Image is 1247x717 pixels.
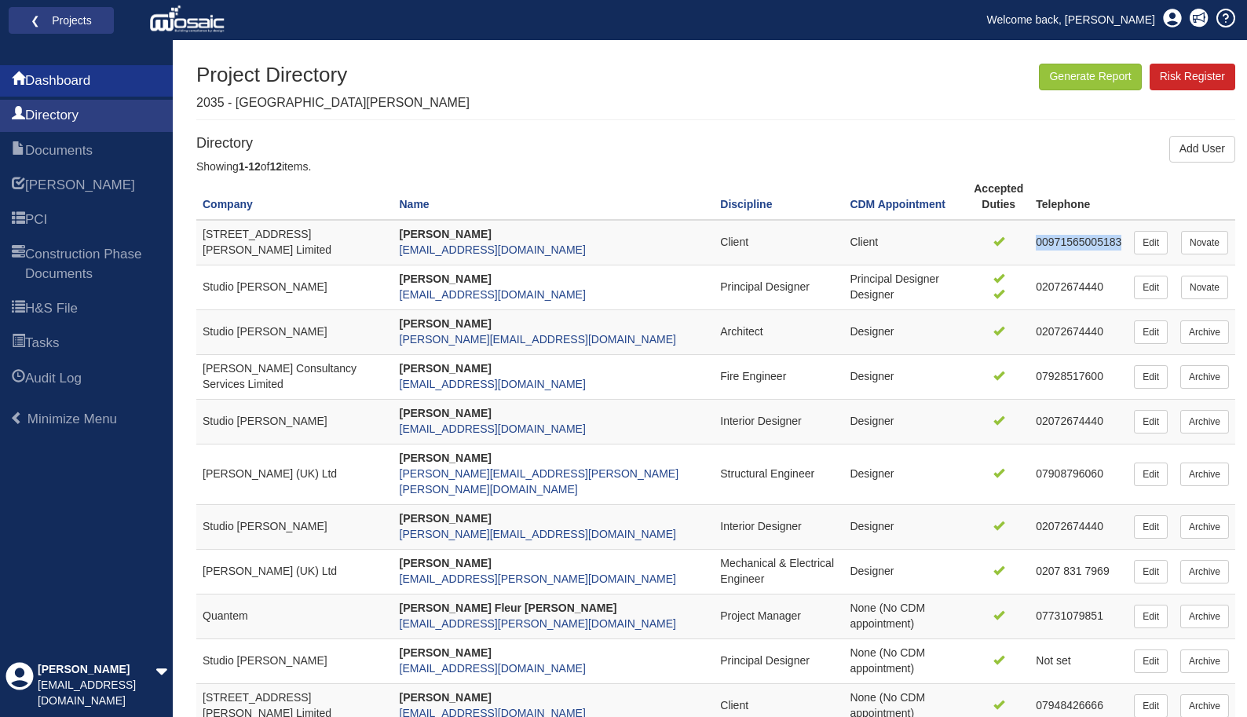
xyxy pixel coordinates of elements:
[720,325,762,338] span: Architect
[850,236,878,248] span: Client
[1134,560,1168,583] a: Edit
[25,106,79,125] span: Directory
[1039,64,1141,90] button: Generate Report
[1181,231,1228,254] a: Novate
[850,415,894,427] span: Designer
[25,176,135,195] span: HARI
[850,288,894,301] span: Designer
[12,107,25,126] span: Directory
[149,4,229,35] img: logo_white.png
[720,198,772,210] a: Discipline
[720,415,802,427] span: Interior Designer
[400,407,492,419] strong: [PERSON_NAME]
[400,228,492,240] strong: [PERSON_NAME]
[400,602,617,614] strong: [PERSON_NAME] Fleur [PERSON_NAME]
[25,369,82,388] span: Audit Log
[967,175,1029,220] th: Accepted Duties
[1029,504,1128,549] td: 02072674440
[1134,276,1168,299] a: Edit
[1029,638,1128,683] td: Not set
[196,594,393,638] td: Quantem
[12,211,25,230] span: PCI
[1029,310,1128,355] td: 02072674440
[850,325,894,338] span: Designer
[400,573,676,585] a: [EMAIL_ADDRESS][PERSON_NAME][DOMAIN_NAME]
[12,370,25,389] span: Audit Log
[269,160,282,173] b: 12
[196,444,393,505] td: [PERSON_NAME] (UK) Ltd
[1029,444,1128,505] td: 07908796060
[720,699,748,712] span: Client
[400,198,430,210] a: Name
[400,691,492,704] strong: [PERSON_NAME]
[1029,400,1128,444] td: 02072674440
[196,638,393,683] td: Studio [PERSON_NAME]
[12,335,25,353] span: Tasks
[1180,560,1229,583] a: Archive
[1029,355,1128,400] td: 07928517600
[25,71,90,90] span: Dashboard
[196,400,393,444] td: Studio [PERSON_NAME]
[400,646,492,659] strong: [PERSON_NAME]
[239,160,261,173] b: 1-12
[5,662,34,709] div: Profile
[1029,220,1128,265] td: 00971565005183
[25,245,161,284] span: Construction Phase Documents
[400,317,492,330] strong: [PERSON_NAME]
[400,333,676,346] a: [PERSON_NAME][EMAIL_ADDRESS][DOMAIN_NAME]
[196,94,470,112] p: 2035 - [GEOGRAPHIC_DATA][PERSON_NAME]
[1134,515,1168,539] a: Edit
[400,288,586,301] a: [EMAIL_ADDRESS][DOMAIN_NAME]
[203,198,253,210] a: Company
[400,512,492,525] strong: [PERSON_NAME]
[400,617,676,630] a: [EMAIL_ADDRESS][PERSON_NAME][DOMAIN_NAME]
[400,662,586,675] a: [EMAIL_ADDRESS][DOMAIN_NAME]
[1134,365,1168,389] a: Edit
[196,136,1235,152] h4: Directory
[850,646,925,675] span: None (No CDM appointment)
[1181,276,1228,299] a: Novate
[400,467,679,496] a: [PERSON_NAME][EMAIL_ADDRESS][PERSON_NAME][PERSON_NAME][DOMAIN_NAME]
[1134,649,1168,673] a: Edit
[196,159,1235,175] div: Showing of items.
[12,177,25,196] span: HARI
[400,378,586,390] a: [EMAIL_ADDRESS][DOMAIN_NAME]
[19,10,104,31] a: ❮ Projects
[27,412,117,426] span: Minimize Menu
[720,370,786,382] span: Fire Engineer
[10,412,24,425] span: Minimize Menu
[12,300,25,319] span: H&S File
[400,423,586,435] a: [EMAIL_ADDRESS][DOMAIN_NAME]
[720,467,814,480] span: Structural Engineer
[12,246,25,284] span: Construction Phase Documents
[1180,410,1229,433] a: Archive
[720,520,802,532] span: Interior Designer
[720,609,801,622] span: Project Manager
[12,142,25,161] span: Documents
[1180,605,1229,628] a: Archive
[400,243,586,256] a: [EMAIL_ADDRESS][DOMAIN_NAME]
[25,210,47,229] span: PCI
[1180,646,1235,705] iframe: Chat
[850,520,894,532] span: Designer
[38,662,155,678] div: [PERSON_NAME]
[400,273,492,285] strong: [PERSON_NAME]
[850,565,894,577] span: Designer
[720,557,834,585] span: Mechanical & Electrical Engineer
[850,273,939,285] span: Principal Designer
[1180,365,1229,389] a: Archive
[1169,136,1235,163] a: Add User
[196,549,393,594] td: [PERSON_NAME] (UK) Ltd
[25,334,59,353] span: Tasks
[196,310,393,355] td: Studio [PERSON_NAME]
[400,362,492,375] strong: [PERSON_NAME]
[38,678,155,709] div: [EMAIL_ADDRESS][DOMAIN_NAME]
[1134,463,1168,486] a: Edit
[720,280,810,293] span: Principal Designer
[12,72,25,91] span: Dashboard
[196,64,470,86] h1: Project Directory
[196,220,393,265] td: [STREET_ADDRESS][PERSON_NAME] Limited
[196,265,393,310] td: Studio [PERSON_NAME]
[400,528,676,540] a: [PERSON_NAME][EMAIL_ADDRESS][DOMAIN_NAME]
[400,557,492,569] strong: [PERSON_NAME]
